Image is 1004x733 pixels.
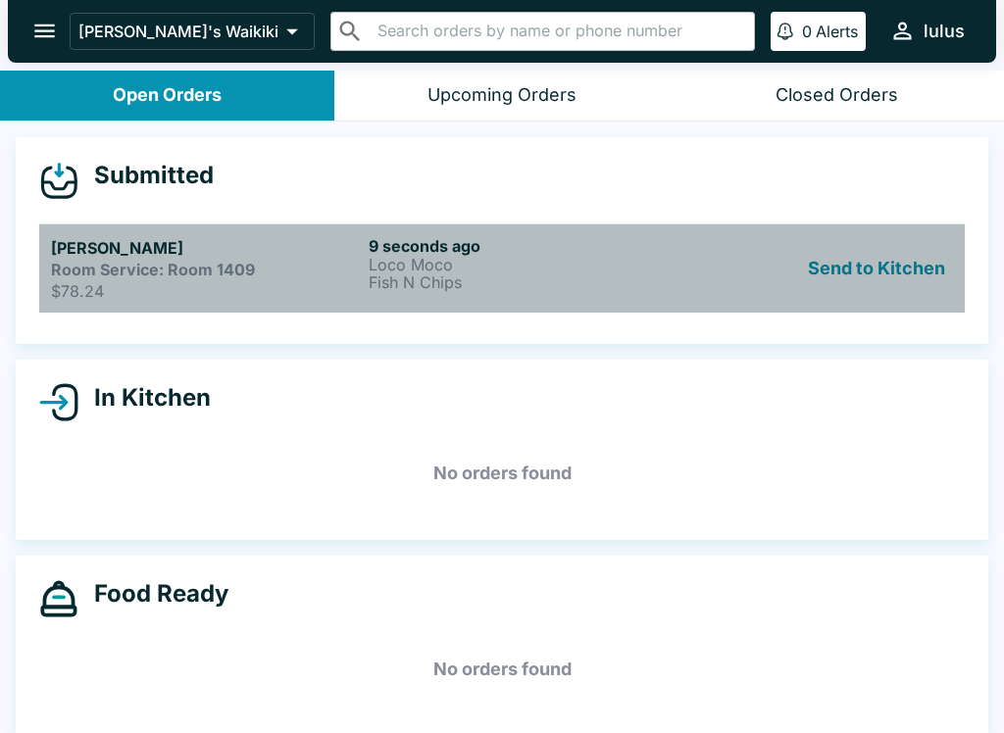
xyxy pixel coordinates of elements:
a: [PERSON_NAME]Room Service: Room 1409$78.249 seconds agoLoco MocoFish N ChipsSend to Kitchen [39,223,965,313]
h5: No orders found [39,634,965,705]
p: Alerts [816,22,858,41]
button: open drawer [20,6,70,56]
h4: Food Ready [78,579,228,609]
h5: [PERSON_NAME] [51,236,361,260]
h4: In Kitchen [78,383,211,413]
div: lulus [924,20,965,43]
div: Closed Orders [776,84,898,107]
p: Loco Moco [369,256,678,273]
h4: Submitted [78,161,214,190]
div: Upcoming Orders [427,84,577,107]
p: $78.24 [51,281,361,301]
button: [PERSON_NAME]'s Waikiki [70,13,315,50]
button: Send to Kitchen [800,236,953,301]
h6: 9 seconds ago [369,236,678,256]
strong: Room Service: Room 1409 [51,260,255,279]
h5: No orders found [39,438,965,509]
p: [PERSON_NAME]'s Waikiki [78,22,278,41]
p: Fish N Chips [369,273,678,291]
input: Search orders by name or phone number [372,18,746,45]
button: lulus [881,10,973,52]
div: Open Orders [113,84,222,107]
p: 0 [802,22,812,41]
